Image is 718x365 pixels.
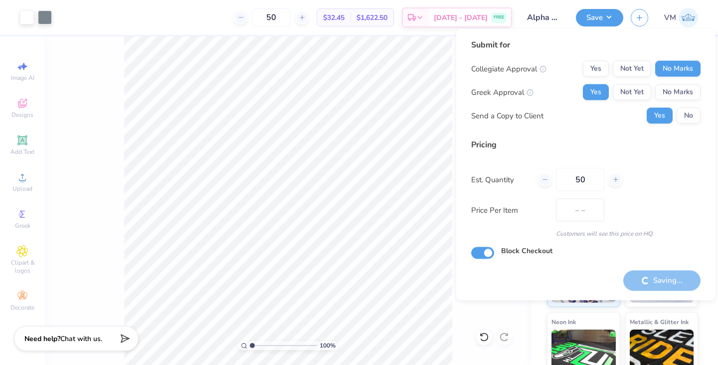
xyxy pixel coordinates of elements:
[655,84,701,100] button: No Marks
[10,148,34,156] span: Add Text
[630,317,689,327] span: Metallic & Glitter Ink
[252,8,291,26] input: – –
[471,139,701,151] div: Pricing
[556,168,604,191] input: – –
[655,61,701,77] button: No Marks
[11,74,34,82] span: Image AI
[677,108,701,124] button: No
[471,39,701,51] div: Submit for
[12,185,32,193] span: Upload
[24,334,60,344] strong: Need help?
[494,14,504,21] span: FREE
[520,7,568,27] input: Untitled Design
[551,317,576,327] span: Neon Ink
[320,341,336,350] span: 100 %
[471,63,546,74] div: Collegiate Approval
[434,12,488,23] span: [DATE] - [DATE]
[613,84,651,100] button: Not Yet
[5,259,40,275] span: Clipart & logos
[576,9,623,26] button: Save
[664,8,698,27] a: VM
[471,229,701,238] div: Customers will see this price on HQ.
[60,334,102,344] span: Chat with us.
[471,110,543,121] div: Send a Copy to Client
[471,204,548,216] label: Price Per Item
[471,174,531,185] label: Est. Quantity
[679,8,698,27] img: Viraj Middha
[664,12,676,23] span: VM
[583,61,609,77] button: Yes
[471,86,534,98] div: Greek Approval
[323,12,345,23] span: $32.45
[15,222,30,230] span: Greek
[501,246,552,256] label: Block Checkout
[10,304,34,312] span: Decorate
[11,111,33,119] span: Designs
[357,12,387,23] span: $1,622.50
[647,108,673,124] button: Yes
[613,61,651,77] button: Not Yet
[583,84,609,100] button: Yes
